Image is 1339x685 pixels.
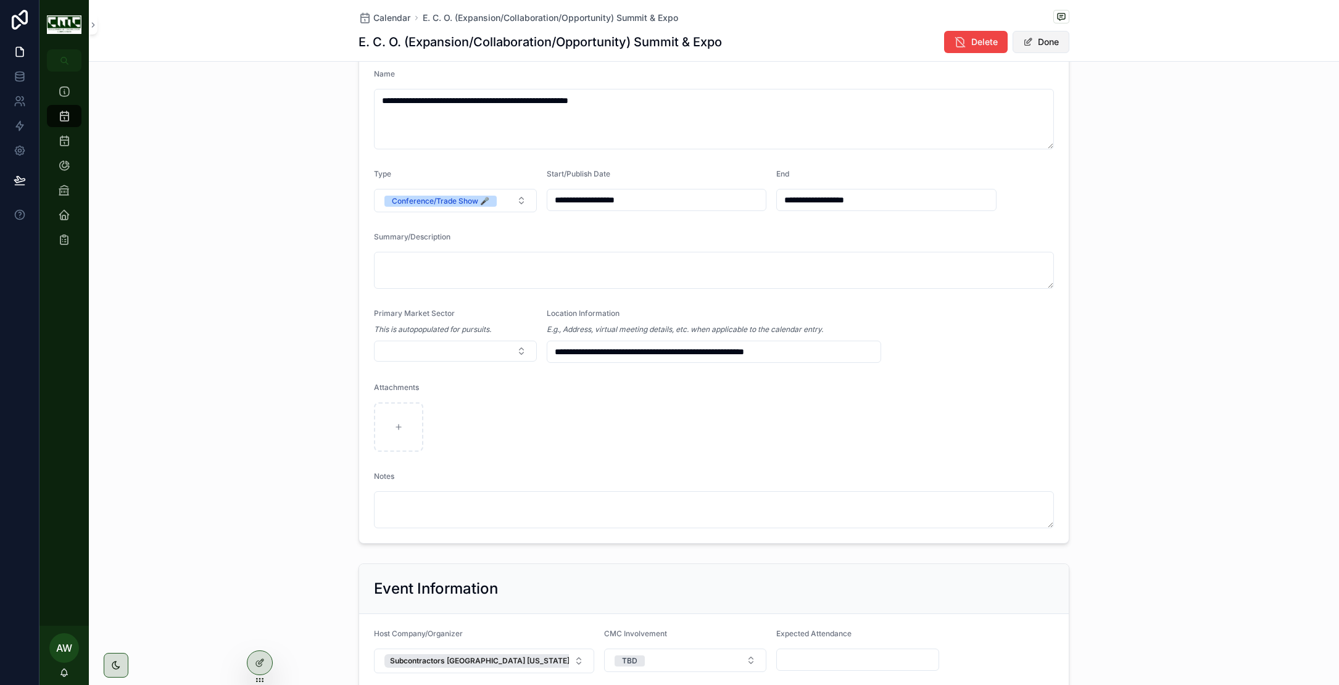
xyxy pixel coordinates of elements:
button: Delete [944,31,1008,53]
button: Unselect 330 [384,654,587,668]
a: E. C. O. (Expansion/Collaboration/Opportunity) Summit & Expo [423,12,678,24]
span: Primary Market Sector [374,309,455,318]
em: E.g., Address, virtual meeting details, etc. when applicable to the calendar entry. [547,325,823,334]
img: App logo [47,15,81,35]
button: Done [1013,31,1069,53]
span: End [776,169,789,178]
span: Name [374,69,395,78]
span: Expected Attendance [776,629,852,638]
span: AW [56,641,72,655]
span: Type [374,169,391,178]
h2: Event Information [374,579,498,599]
div: scrollable content [39,72,89,267]
span: Subcontractors [GEOGRAPHIC_DATA] [US_STATE] [390,656,570,666]
span: CMC Involvement [604,629,667,638]
button: Select Button [374,649,594,673]
span: Host Company/Organizer [374,629,463,638]
span: Attachments [374,383,419,392]
h1: E. C. O. (Expansion/Collaboration/Opportunity) Summit & Expo [359,33,722,51]
span: Delete [971,36,998,48]
em: This is autopopulated for pursuits. [374,325,491,334]
div: TBD [622,655,637,666]
span: Location Information [547,309,620,318]
button: Select Button [374,189,537,212]
span: Summary/Description [374,232,450,241]
span: Calendar [373,12,410,24]
button: Select Button [604,649,767,672]
button: Select Button [374,341,537,362]
span: Notes [374,471,394,481]
div: Conference/Trade Show 🎤 [392,196,489,207]
a: Calendar [359,12,410,24]
span: Start/Publish Date [547,169,610,178]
